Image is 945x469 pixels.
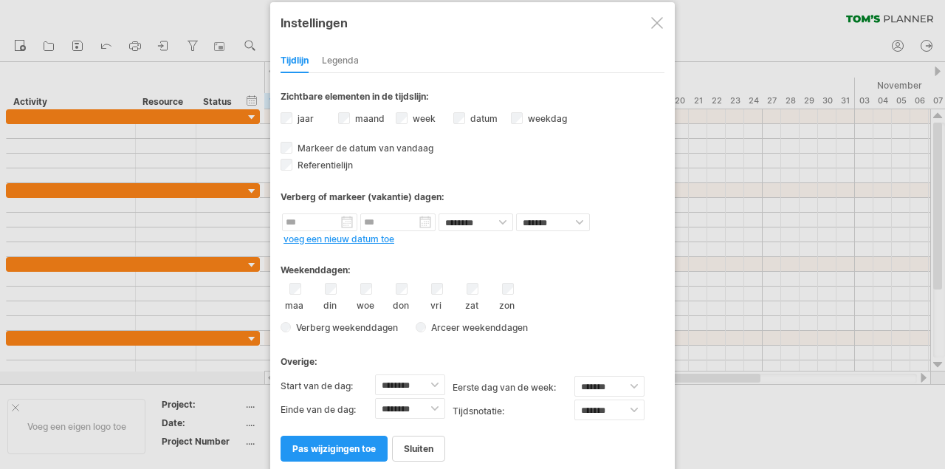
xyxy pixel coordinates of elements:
[281,436,388,462] a: pas wijzigingen toe
[281,49,309,73] div: Tijdlijn
[281,191,664,202] div: Verberg of markeer (vakantie) dagen:
[453,400,574,423] label: Tijdsnotatie:
[467,113,498,124] label: datum
[404,443,433,454] span: sluiten
[295,113,314,124] label: jaar
[453,376,574,400] label: eerste dag van de week:
[525,113,567,124] label: weekdag
[462,297,481,311] label: zat
[426,322,528,333] span: Arceer weekenddagen
[427,297,445,311] label: vri
[356,297,374,311] label: woe
[281,374,375,398] label: Start van de dag:
[281,398,375,422] label: Einde van de dag:
[281,342,664,371] div: Overige:
[281,9,664,35] div: Instellingen
[410,113,436,124] label: week
[281,91,664,106] div: Zichtbare elementen in de tijdslijn:
[281,250,664,279] div: Weekenddagen:
[283,233,394,244] a: voeg een nieuw datum toe
[295,143,433,154] span: Markeer de datum van vandaag
[352,113,385,124] label: maand
[392,436,445,462] a: sluiten
[320,297,339,311] label: din
[498,297,516,311] label: zon
[391,297,410,311] label: don
[322,49,359,73] div: Legenda
[292,443,376,454] span: pas wijzigingen toe
[291,322,398,333] span: Verberg weekenddagen
[295,160,353,171] span: Referentielijn
[285,297,303,311] label: maa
